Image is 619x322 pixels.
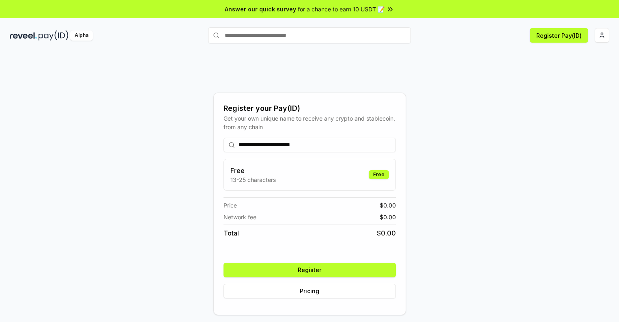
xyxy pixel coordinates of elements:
[224,213,256,221] span: Network fee
[224,284,396,298] button: Pricing
[530,28,588,43] button: Register Pay(ID)
[224,114,396,131] div: Get your own unique name to receive any crypto and stablecoin, from any chain
[225,5,296,13] span: Answer our quick survey
[224,201,237,210] span: Price
[224,228,239,238] span: Total
[10,30,37,41] img: reveel_dark
[224,103,396,114] div: Register your Pay(ID)
[230,166,276,175] h3: Free
[230,175,276,184] p: 13-25 characters
[39,30,69,41] img: pay_id
[369,170,389,179] div: Free
[380,213,396,221] span: $ 0.00
[224,263,396,277] button: Register
[70,30,93,41] div: Alpha
[380,201,396,210] span: $ 0.00
[298,5,385,13] span: for a chance to earn 10 USDT 📝
[377,228,396,238] span: $ 0.00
